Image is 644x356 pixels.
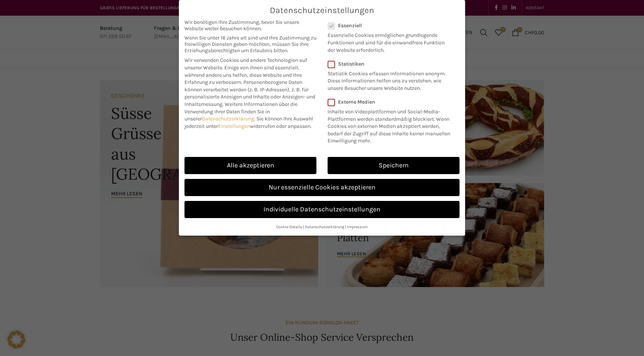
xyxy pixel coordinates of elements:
[184,35,316,54] span: Wenn Sie unter 16 Jahre alt sind und Ihre Zustimmung zu freiwilligen Diensten geben möchten, müss...
[305,224,344,229] a: Datenschutzerklärung
[328,61,450,67] label: Statistiken
[202,116,254,122] a: Datenschutzerklärung
[328,29,450,54] p: Essenzielle Cookies ermöglichen grundlegende Funktionen und sind für die einwandfreie Funktion de...
[184,157,316,174] a: Alle akzeptieren
[184,101,297,122] span: Weitere Informationen über die Verwendung Ihrer Daten finden Sie in unserer .
[328,157,460,174] a: Speichern
[184,79,315,107] span: Personenbezogene Daten können verarbeitet werden (z. B. IP-Adressen), z. B. für personalisierte A...
[328,22,450,29] label: Essenziell
[328,99,455,105] label: Externe Medien
[184,57,307,85] span: Wir verwenden Cookies und andere Technologien auf unserer Website. Einige von ihnen sind essenzie...
[276,224,302,229] a: Cookie-Details
[347,224,368,229] a: Impressum
[184,179,460,196] a: Nur essenzielle Cookies akzeptieren
[328,67,450,92] p: Statistik Cookies erfassen Informationen anonym. Diese Informationen helfen uns zu verstehen, wie...
[218,123,250,129] a: Einstellungen
[184,19,316,32] span: Wir benötigen Ihre Zustimmung, bevor Sie unsere Website weiter besuchen können.
[184,116,313,129] span: Sie können Ihre Auswahl jederzeit unter widerrufen oder anpassen.
[328,105,455,145] p: Inhalte von Videoplattformen und Social-Media-Plattformen werden standardmäßig blockiert. Wenn Co...
[270,6,374,15] span: Datenschutzeinstellungen
[184,201,460,218] a: Individuelle Datenschutzeinstellungen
